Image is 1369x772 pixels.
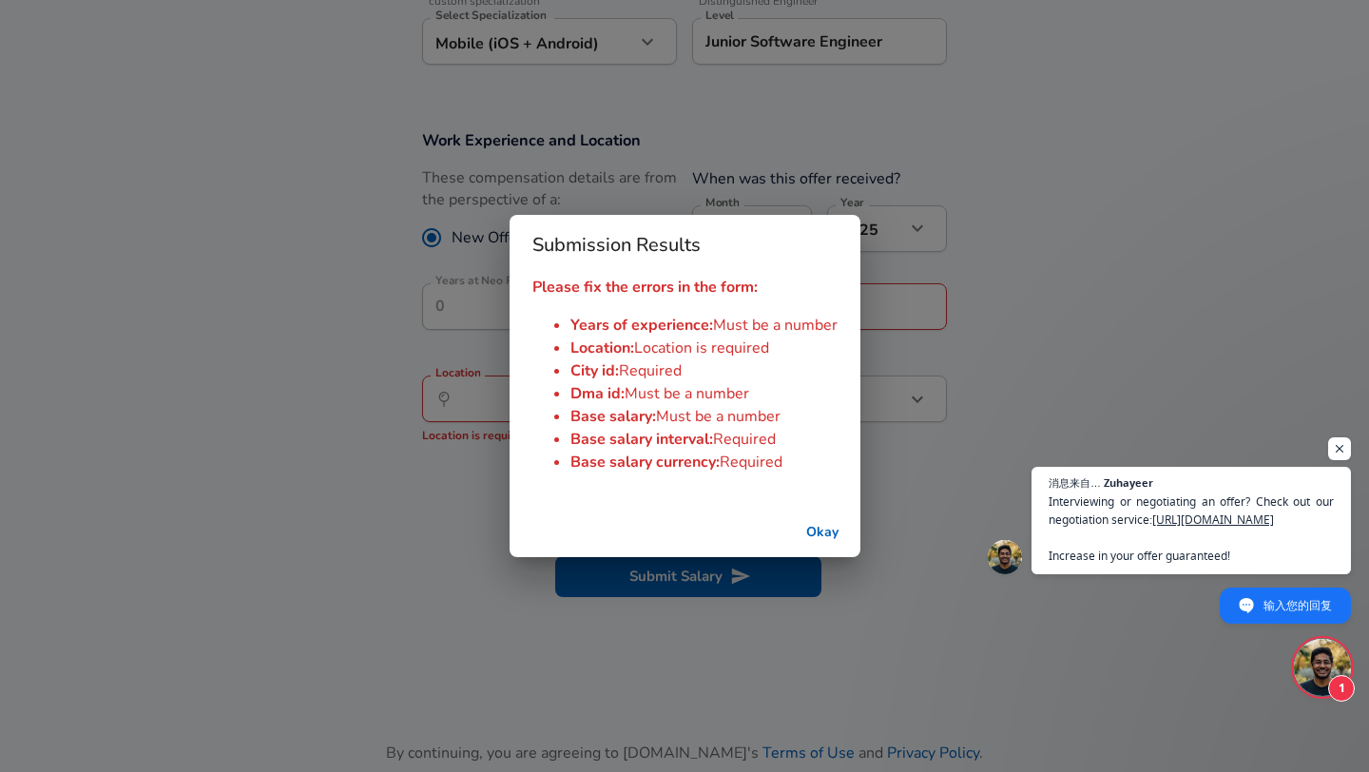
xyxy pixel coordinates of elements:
[1049,492,1334,565] span: Interviewing or negotiating an offer? Check out our negotiation service: Increase in your offer g...
[570,429,713,450] span: Base salary interval :
[634,338,769,358] span: Location is required
[532,277,758,298] strong: Please fix the errors in the form:
[713,315,838,336] span: Must be a number
[1328,675,1355,702] span: 1
[1294,639,1351,696] div: 开放式聊天
[1263,589,1332,622] span: 输入您的回复
[570,452,720,473] span: Base salary currency :
[713,429,776,450] span: Required
[570,383,625,404] span: Dma id :
[570,360,619,381] span: City id :
[1104,477,1153,488] span: Zuhayeer
[619,360,682,381] span: Required
[720,452,782,473] span: Required
[570,315,713,336] span: Years of experience :
[570,338,634,358] span: Location :
[792,515,853,550] button: successful-submission-button
[510,215,860,276] h2: Submission Results
[1049,477,1101,488] span: 消息来自…
[570,406,656,427] span: Base salary :
[625,383,749,404] span: Must be a number
[656,406,781,427] span: Must be a number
